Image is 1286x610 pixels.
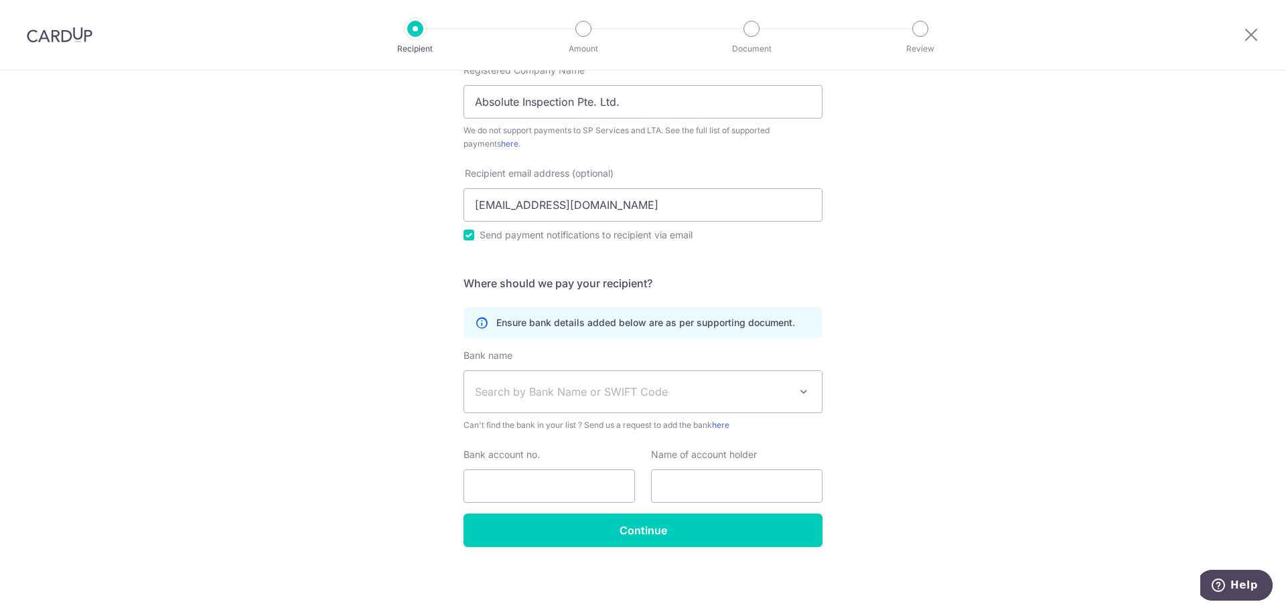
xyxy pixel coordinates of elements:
label: Name of account holder [651,448,757,461]
input: Enter email address [463,188,823,222]
p: Document [702,42,801,56]
p: Recipient [366,42,465,56]
p: Review [871,42,970,56]
label: Bank name [463,349,512,362]
a: here [712,420,729,430]
span: Help [30,9,58,21]
span: Registered Company Name [463,64,585,76]
h5: Where should we pay your recipient? [463,275,823,291]
label: Send payment notifications to recipient via email [480,227,823,243]
span: Can't find the bank in your list ? Send us a request to add the bank [463,418,823,432]
p: Ensure bank details added below are as per supporting document. [496,316,795,329]
span: Search by Bank Name or SWIFT Code [475,384,790,400]
iframe: Opens a widget where you can find more information [1200,570,1273,603]
label: Bank account no. [463,448,540,461]
p: Amount [534,42,633,56]
div: We do not support payments to SP Services and LTA. See the full list of supported payments . [463,124,823,151]
input: Continue [463,514,823,547]
a: here [501,139,518,149]
span: Recipient email address (optional) [465,167,614,180]
img: CardUp [27,27,92,43]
